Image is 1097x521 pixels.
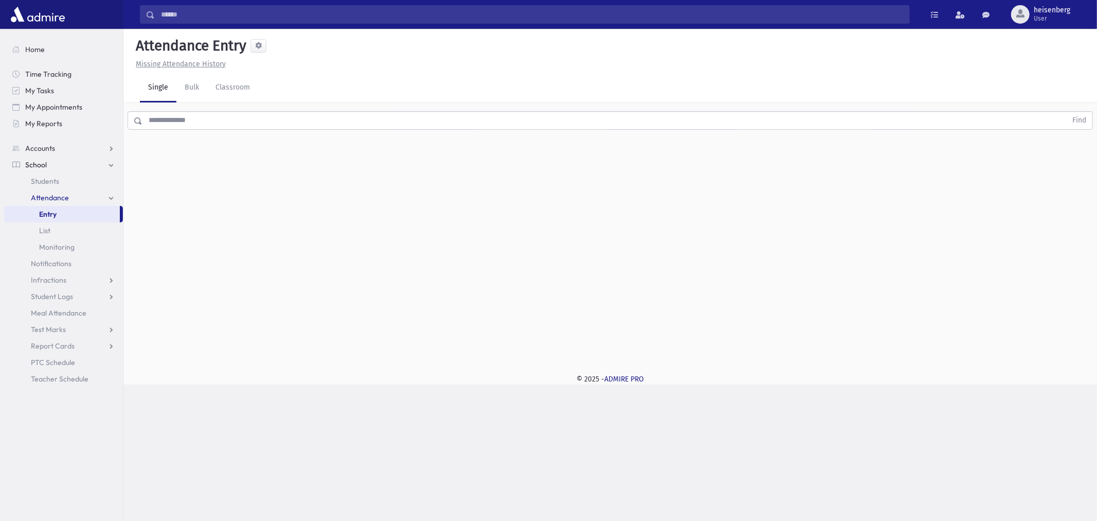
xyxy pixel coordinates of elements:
[4,173,123,189] a: Students
[31,193,69,202] span: Attendance
[31,325,66,334] span: Test Marks
[39,210,57,219] span: Entry
[4,99,123,115] a: My Appointments
[4,115,123,132] a: My Reports
[155,5,909,24] input: Search
[31,341,75,351] span: Report Cards
[31,177,59,186] span: Students
[4,140,123,157] a: Accounts
[176,74,207,102] a: Bulk
[25,70,71,79] span: Time Tracking
[25,86,54,95] span: My Tasks
[31,358,75,367] span: PTC Schedule
[4,371,123,387] a: Teacher Schedule
[140,74,176,102] a: Single
[25,102,82,112] span: My Appointments
[4,255,123,272] a: Notifications
[604,375,644,384] a: ADMIRE PRO
[1034,14,1070,23] span: User
[4,41,123,58] a: Home
[39,242,75,252] span: Monitoring
[31,259,71,268] span: Notifications
[8,4,67,25] img: AdmirePro
[4,338,123,354] a: Report Cards
[140,374,1081,385] div: © 2025 -
[1066,112,1092,129] button: Find
[132,37,246,55] h5: Attendance Entry
[31,275,66,285] span: Infractions
[4,272,123,288] a: Infractions
[4,239,123,255] a: Monitoring
[4,66,123,82] a: Time Tracking
[4,157,123,173] a: School
[25,160,47,169] span: School
[4,354,123,371] a: PTC Schedule
[136,60,226,68] u: Missing Attendance History
[4,82,123,99] a: My Tasks
[39,226,50,235] span: List
[1034,6,1070,14] span: heisenberg
[31,374,88,384] span: Teacher Schedule
[25,144,55,153] span: Accounts
[4,288,123,305] a: Student Logs
[25,119,62,128] span: My Reports
[4,321,123,338] a: Test Marks
[4,206,120,222] a: Entry
[31,292,73,301] span: Student Logs
[4,222,123,239] a: List
[4,305,123,321] a: Meal Attendance
[132,60,226,68] a: Missing Attendance History
[31,308,86,318] span: Meal Attendance
[25,45,45,54] span: Home
[4,189,123,206] a: Attendance
[207,74,258,102] a: Classroom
